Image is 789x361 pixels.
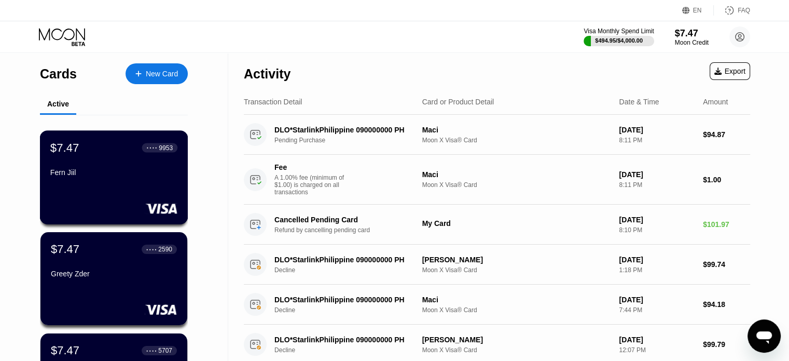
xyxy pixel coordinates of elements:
div: ● ● ● ● [146,349,157,352]
div: [DATE] [619,216,695,224]
div: [PERSON_NAME] [422,336,611,344]
div: $7.47 [51,243,79,256]
div: Moon X Visa® Card [422,181,611,189]
div: Visa Monthly Spend Limit$494.95/$4,000.00 [584,28,654,46]
div: 2590 [158,246,172,253]
div: Moon X Visa® Card [422,137,611,144]
div: 8:11 PM [619,181,695,189]
div: [PERSON_NAME] [422,256,611,264]
div: Moon X Visa® Card [422,266,611,274]
div: Cancelled Pending Card [274,216,417,224]
div: FeeA 1.00% fee (minimum of $1.00) is charged on all transactionsMaciMoon X Visa® Card[DATE]8:11 P... [244,155,750,205]
div: Cancelled Pending CardRefund by cancelling pending cardMy Card[DATE]8:10 PM$101.97 [244,205,750,245]
div: Fee [274,163,347,171]
div: 7:44 PM [619,306,695,314]
div: DLO*StarlinkPhilippine 090000000 PH [274,126,417,134]
div: Date & Time [619,98,659,106]
div: $7.47● ● ● ●2590Greety Zder [40,232,187,325]
div: Moon X Visa® Card [422,346,611,354]
div: New Card [146,70,178,78]
div: Decline [274,306,427,314]
div: Moon Credit [675,39,709,46]
iframe: Button to launch messaging window [748,319,781,353]
div: Decline [274,346,427,354]
div: EN [682,5,714,16]
div: Pending Purchase [274,137,427,144]
div: Cards [40,66,77,82]
div: $99.79 [703,340,750,349]
div: $94.87 [703,130,750,139]
div: Activity [244,66,290,82]
div: 9953 [159,144,173,151]
div: [DATE] [619,256,695,264]
div: DLO*StarlinkPhilippine 090000000 PH [274,296,417,304]
div: FAQ [738,7,750,14]
div: DLO*StarlinkPhilippine 090000000 PH [274,336,417,344]
div: DLO*StarlinkPhilippine 090000000 PHPending PurchaseMaciMoon X Visa® Card[DATE]8:11 PM$94.87 [244,115,750,155]
div: $7.47● ● ● ●9953Fern Jiil [40,131,187,224]
div: [DATE] [619,126,695,134]
div: My Card [422,219,611,228]
div: New Card [126,63,188,84]
div: Active [47,100,69,108]
div: Amount [703,98,728,106]
div: DLO*StarlinkPhilippine 090000000 PHDecline[PERSON_NAME]Moon X Visa® Card[DATE]1:18 PM$99.74 [244,245,750,285]
div: 8:11 PM [619,137,695,144]
div: 12:07 PM [619,346,695,354]
div: $7.47 [50,141,79,154]
div: $7.47Moon Credit [675,28,709,46]
div: $101.97 [703,220,750,229]
div: $494.95 / $4,000.00 [595,37,643,44]
div: Greety Zder [51,270,177,278]
div: Moon X Visa® Card [422,306,611,314]
div: $1.00 [703,176,750,184]
div: $94.18 [703,300,750,309]
div: Transaction Detail [244,98,302,106]
div: $7.47 [51,344,79,357]
div: 8:10 PM [619,226,695,234]
div: Visa Monthly Spend Limit [584,28,654,35]
div: Export [714,67,745,75]
div: $99.74 [703,260,750,269]
div: DLO*StarlinkPhilippine 090000000 PH [274,256,417,264]
div: ● ● ● ● [146,248,157,251]
div: EN [693,7,702,14]
div: [DATE] [619,170,695,179]
div: Card or Product Detail [422,98,494,106]
div: FAQ [714,5,750,16]
div: Maci [422,170,611,179]
div: 1:18 PM [619,266,695,274]
div: Refund by cancelling pending card [274,226,427,234]
div: A 1.00% fee (minimum of $1.00) is charged on all transactions [274,174,352,196]
div: Decline [274,266,427,274]
div: [DATE] [619,336,695,344]
div: ● ● ● ● [147,146,157,149]
div: DLO*StarlinkPhilippine 090000000 PHDeclineMaciMoon X Visa® Card[DATE]7:44 PM$94.18 [244,285,750,325]
div: Export [710,62,750,80]
div: [DATE] [619,296,695,304]
div: 5707 [158,347,172,354]
div: Maci [422,126,611,134]
div: Maci [422,296,611,304]
div: Fern Jiil [50,168,177,177]
div: $7.47 [675,28,709,39]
